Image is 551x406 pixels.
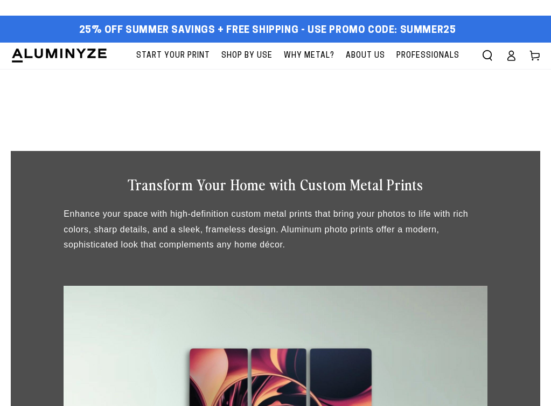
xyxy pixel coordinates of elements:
a: Shop By Use [216,43,278,69]
span: Why Metal? [284,49,334,63]
span: 25% off Summer Savings + Free Shipping - Use Promo Code: SUMMER25 [79,25,456,37]
summary: Search our site [476,44,499,67]
h1: Custom Metal Photo Prints for Home [11,101,540,129]
span: Start Your Print [136,49,210,63]
span: About Us [346,49,385,63]
h2: Transform Your Home with Custom Metal Prints [64,174,487,194]
a: Why Metal? [278,43,340,69]
img: Aluminyze [11,47,108,64]
a: Start Your Print [131,43,215,69]
p: Enhance your space with high-definition custom metal prints that bring your photos to life with r... [64,207,487,253]
span: Professionals [396,49,459,63]
a: Professionals [391,43,465,69]
span: Shop By Use [221,49,273,63]
a: About Us [340,43,390,69]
